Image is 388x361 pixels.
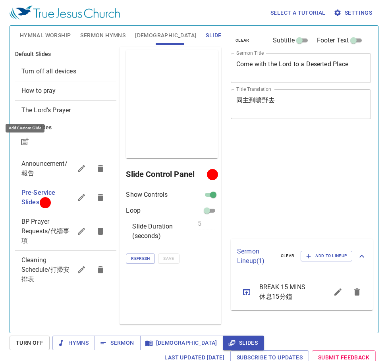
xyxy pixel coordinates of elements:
div: Cleaning Schedule/打掃安排表 [15,251,117,289]
span: clear [281,252,295,259]
span: [DEMOGRAPHIC_DATA] [135,31,196,40]
button: Settings [332,6,375,20]
span: [object Object] [21,106,71,114]
span: Hymnal Worship [20,31,71,40]
button: Refresh [126,253,155,264]
div: How to pray [15,81,117,100]
img: True Jesus Church [10,6,120,20]
span: Sermon [101,338,134,348]
h6: Slide Control Panel [126,168,210,180]
button: Sermon [95,336,140,350]
div: Announcement/報告 [15,154,117,183]
textarea: 同主到曠野去 [236,96,365,111]
span: Slides [206,31,224,40]
ul: sermon lineup list [231,274,373,310]
span: BREAK 15 MINS 休息15分鐘 [259,282,309,301]
span: [object Object] [21,67,76,75]
h6: Custom Slides [15,123,117,132]
button: Turn Off [10,336,50,350]
button: [DEMOGRAPHIC_DATA] [140,336,224,350]
span: Sermon Hymns [80,31,125,40]
div: Pre-Service Slides [15,183,117,212]
span: Slides [230,338,258,348]
span: Footer Text [317,36,349,45]
textarea: Come with the Lord to a Deserted Place [236,60,365,75]
h6: Default Slides [15,50,117,59]
span: [object Object] [21,87,56,94]
button: clear [231,36,254,45]
span: BP Prayer Requests/代禱事項 [21,218,70,244]
div: Turn off all devices [15,62,117,81]
span: Announcement/報告 [21,160,68,177]
div: The Lord's Prayer [15,101,117,120]
button: Slides [223,336,264,350]
span: Settings [335,8,372,18]
div: Sermon Lineup(1)clearAdd to Lineup [231,239,373,274]
p: Slide Duration (seconds) [132,222,195,241]
div: BP Prayer Requests/代禱事項 [15,212,117,250]
button: clear [276,251,299,261]
span: Cleaning Schedule/打掃安排表 [21,256,70,283]
p: Loop [126,206,141,215]
span: Refresh [131,255,150,262]
span: Pre-Service Slides [21,189,56,206]
span: Add to Lineup [306,252,347,259]
button: Select a tutorial [267,6,329,20]
span: clear [236,37,249,44]
button: Hymns [52,336,95,350]
span: Select a tutorial [270,8,326,18]
p: Sermon Lineup ( 1 ) [237,247,274,266]
span: [DEMOGRAPHIC_DATA] [147,338,217,348]
p: Show Controls [126,190,168,200]
button: Add to Lineup [301,251,352,261]
iframe: from-child [228,127,344,236]
span: Hymns [59,338,89,348]
span: Subtitle [273,36,295,45]
span: Turn Off [16,338,43,348]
